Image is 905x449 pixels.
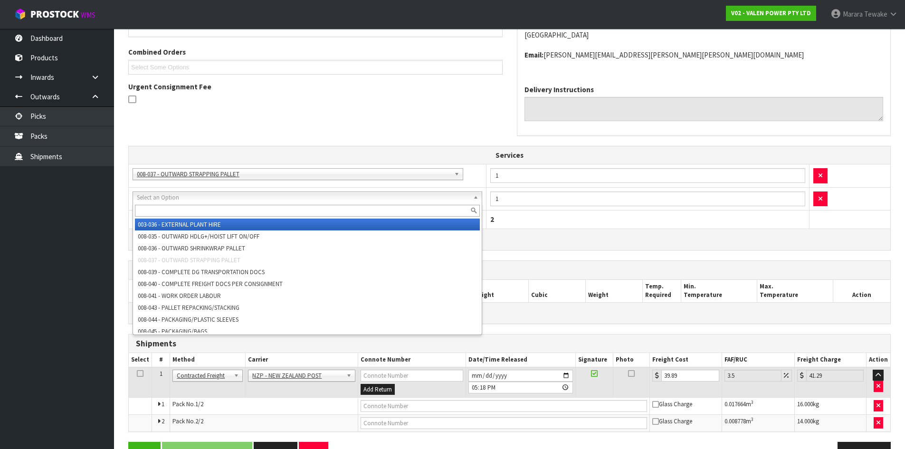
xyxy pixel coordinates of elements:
[652,400,692,408] span: Glass Charge
[524,50,884,60] address: [PERSON_NAME][EMAIL_ADDRESS][PERSON_NAME][PERSON_NAME][DOMAIN_NAME]
[643,280,681,302] th: Temp. Required
[170,398,358,415] td: Pack No.
[524,85,594,95] label: Delivery Instructions
[524,50,543,59] strong: email
[650,353,722,367] th: Freight Cost
[135,302,480,314] li: 008-043 - PALLET REPACKING/STACKING
[724,417,746,425] span: 0.008778
[129,353,152,367] th: Select
[471,280,528,302] th: Height
[361,370,463,382] input: Connote Number
[529,280,586,302] th: Cubic
[252,370,342,382] span: NZP - NEW ZEALAND POST
[866,353,890,367] th: Action
[135,254,480,266] li: 008-037 - OUTWARD STRAPPING PALLET
[722,398,794,415] td: m
[129,210,486,229] th: Total
[30,8,79,20] span: ProStock
[681,280,757,302] th: Min. Temperature
[135,325,480,337] li: 008-045 - PACKAGING/BAGS
[177,370,230,382] span: Contracted Freight
[195,400,203,408] span: 1/2
[136,266,883,275] h3: Packs
[751,399,753,405] sup: 3
[797,400,813,408] span: 16.000
[137,192,469,203] span: Select an Option
[129,280,167,302] th: Select
[14,8,26,20] img: cube-alt.png
[466,353,575,367] th: Date/Time Released
[586,280,643,302] th: Weight
[613,353,649,367] th: Photo
[152,353,170,367] th: #
[833,280,890,302] th: Action
[652,417,692,425] span: Glass Charge
[162,400,164,408] span: 1
[661,370,719,382] input: Freight Cost
[751,416,753,422] sup: 3
[794,415,866,432] td: kg
[195,417,203,425] span: 2/2
[361,384,395,395] button: Add Return
[129,146,890,164] th: Services
[724,400,746,408] span: 0.017664
[135,278,480,290] li: 008-040 - COMPLETE FREIGHT DOCS PER CONSIGNMENT
[128,82,211,92] label: Urgent Consignment Fee
[726,6,816,21] a: V02 - VALEN POWER PTY LTD
[806,370,864,382] input: Freight Charge
[358,353,466,367] th: Connote Number
[170,353,246,367] th: Method
[794,398,866,415] td: kg
[162,417,164,425] span: 2
[135,266,480,278] li: 008-039 - COMPLETE DG TRANSPORTATION DOCS
[246,353,358,367] th: Carrier
[135,242,480,254] li: 008-036 - OUTWARD SHRINKWRAP PALLET
[135,230,480,242] li: 008-035 - OUTWARD HDLG+/HOIST LIFT ON/OFF
[724,370,781,382] input: Freight Adjustment
[722,353,794,367] th: FAF/RUC
[135,290,480,302] li: 008-041 - WORK ORDER LABOUR
[864,10,887,19] span: Tewake
[731,9,811,17] strong: V02 - VALEN POWER PTY LTD
[722,415,794,432] td: m
[575,353,613,367] th: Signature
[843,10,863,19] span: Marara
[490,215,494,224] span: 2
[361,417,648,429] input: Connote Number
[128,47,186,57] label: Combined Orders
[170,415,358,432] td: Pack No.
[160,370,162,378] span: 1
[135,219,480,230] li: 003-036 - EXTERNAL PLANT HIRE
[135,314,480,325] li: 008-044 - PACKAGING/PLASTIC SLEEVES
[361,400,648,412] input: Connote Number
[136,339,883,348] h3: Shipments
[797,417,813,425] span: 14.000
[794,353,866,367] th: Freight Charge
[81,10,95,19] small: WMS
[137,169,450,180] span: 008-037 - OUTWARD STRAPPING PALLET
[757,280,833,302] th: Max. Temperature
